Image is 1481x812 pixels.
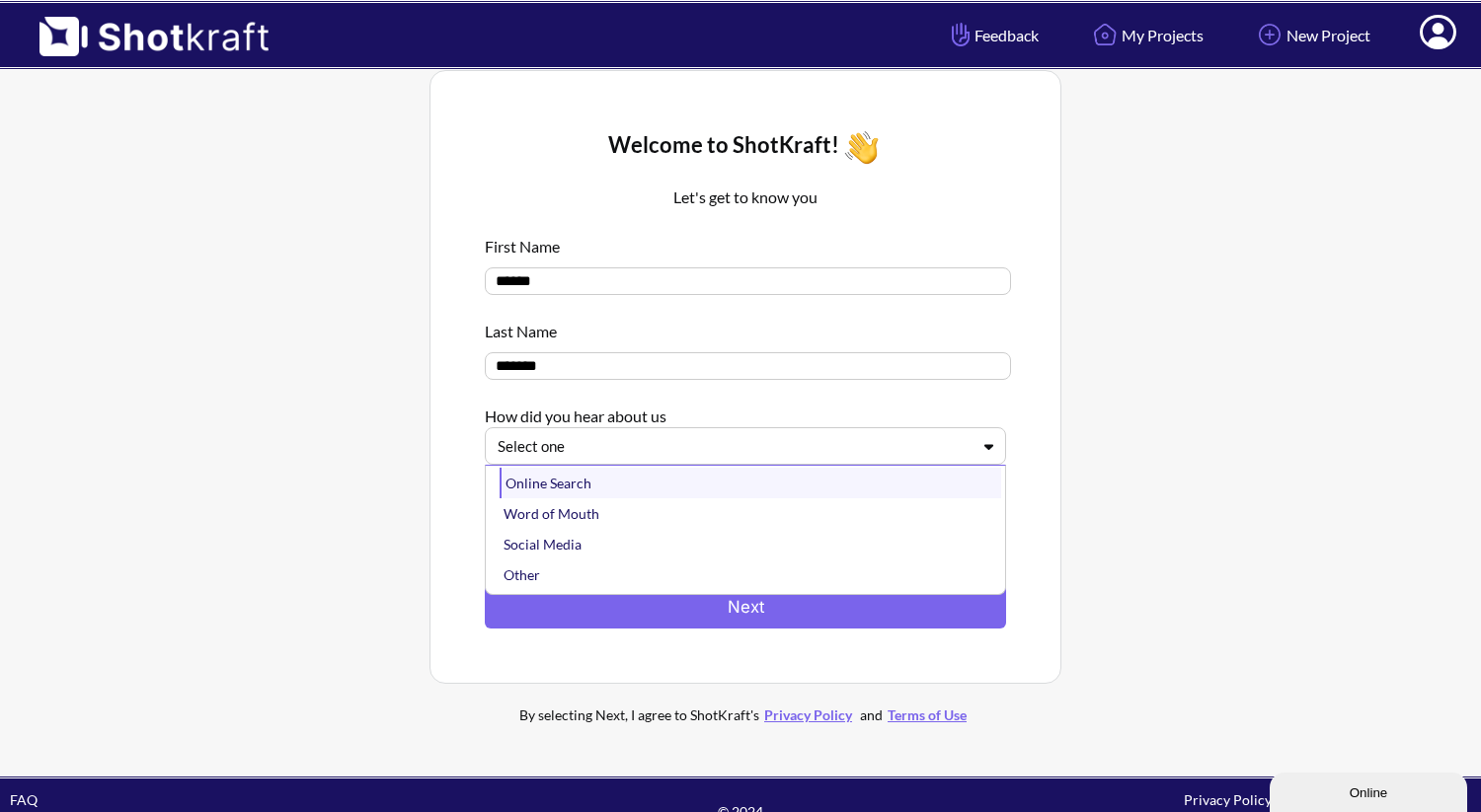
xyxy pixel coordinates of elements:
a: New Project [1238,9,1385,61]
span: Feedback [947,24,1039,46]
div: Social Media [500,529,1001,559]
div: How did you hear about us [485,395,1006,427]
div: By selecting Next, I agree to ShotKraft's and [479,703,1012,726]
a: Terms of Use [883,706,972,723]
iframe: chat widget [1270,769,1471,812]
a: FAQ [10,791,38,808]
div: Other [500,559,1001,590]
img: Hand Icon [947,18,974,51]
button: Next [485,584,1006,628]
img: Add Icon [1253,18,1286,51]
div: First Name [485,225,1006,258]
a: Privacy Policy [759,706,857,723]
div: Privacy Policy [984,788,1471,811]
p: Let's get to know you [485,185,1006,209]
div: Welcome to ShotKraft! [485,125,1006,170]
a: My Projects [1073,9,1218,61]
div: Last Name [485,310,1006,342]
img: Wave Icon [839,125,884,170]
div: Online Search [500,468,1001,498]
img: Home Icon [1088,18,1122,51]
div: Word of Mouth [500,498,1001,529]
